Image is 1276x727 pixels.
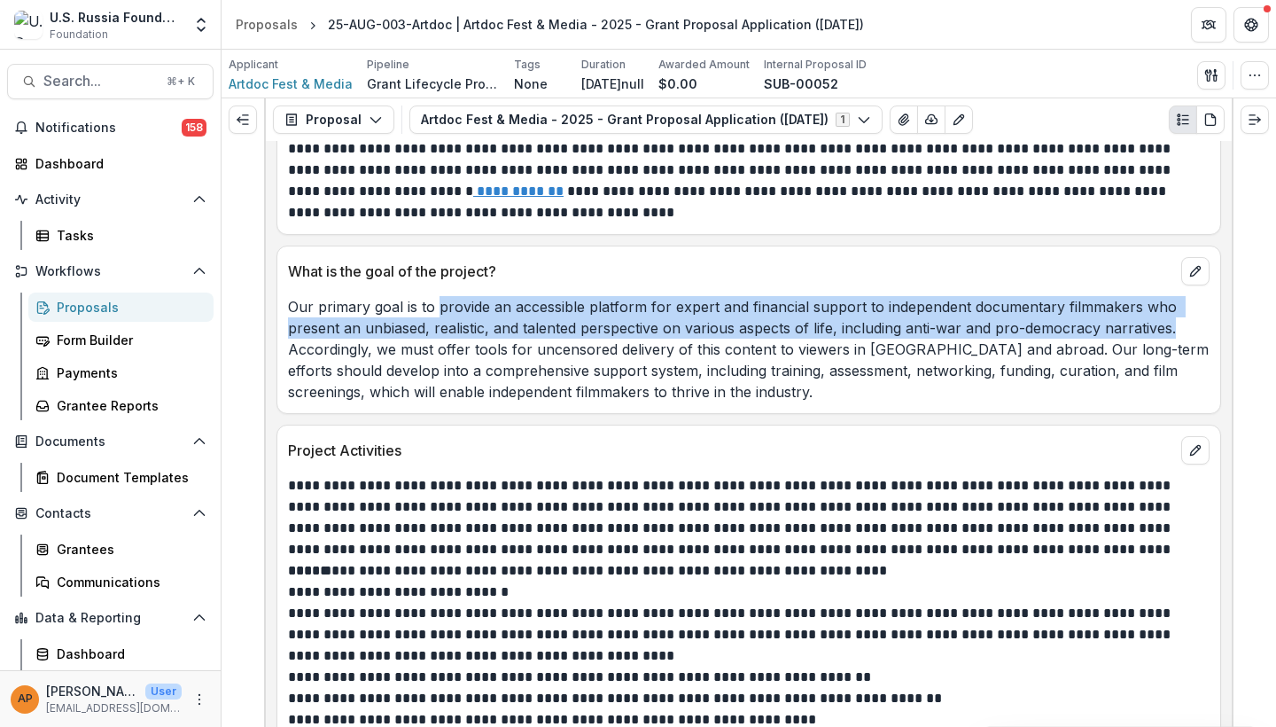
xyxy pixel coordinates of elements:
[7,257,214,285] button: Open Workflows
[18,693,33,705] div: Anna P
[50,8,182,27] div: U.S. Russia Foundation
[658,74,697,93] p: $0.00
[273,106,394,134] button: Proposal
[229,106,257,134] button: Expand left
[229,12,305,37] a: Proposals
[46,682,138,700] p: [PERSON_NAME]
[14,11,43,39] img: U.S. Russia Foundation
[7,604,214,632] button: Open Data & Reporting
[288,261,1174,282] p: What is the goal of the project?
[409,106,883,134] button: Artdoc Fest & Media - 2025 - Grant Proposal Application ([DATE])1
[28,391,214,420] a: Grantee Reports
[945,106,973,134] button: Edit as form
[288,296,1210,403] p: Our primary goal is to provide an accessible platform for expert and financial support to indepen...
[367,74,500,93] p: Grant Lifecycle Process
[1196,106,1225,134] button: PDF view
[50,27,108,43] span: Foundation
[28,293,214,322] a: Proposals
[35,434,185,449] span: Documents
[145,684,182,700] p: User
[57,396,199,415] div: Grantee Reports
[1241,106,1269,134] button: Expand right
[189,7,214,43] button: Open entity switcher
[1181,436,1210,465] button: edit
[163,72,198,91] div: ⌘ + K
[764,57,867,73] p: Internal Proposal ID
[581,74,644,93] p: [DATE]null
[1169,106,1197,134] button: Plaintext view
[658,57,750,73] p: Awarded Amount
[514,57,541,73] p: Tags
[189,689,210,710] button: More
[28,358,214,387] a: Payments
[35,264,185,279] span: Workflows
[764,74,838,93] p: SUB-00052
[328,15,864,34] div: 25-AUG-003-Artdoc | Artdoc Fest & Media - 2025 - Grant Proposal Application ([DATE])
[28,325,214,355] a: Form Builder
[35,154,199,173] div: Dashboard
[890,106,918,134] button: View Attached Files
[35,192,185,207] span: Activity
[57,226,199,245] div: Tasks
[35,121,182,136] span: Notifications
[229,12,871,37] nav: breadcrumb
[57,645,199,663] div: Dashboard
[57,363,199,382] div: Payments
[236,15,298,34] div: Proposals
[28,221,214,250] a: Tasks
[1233,7,1269,43] button: Get Help
[7,427,214,456] button: Open Documents
[28,535,214,564] a: Grantees
[7,499,214,528] button: Open Contacts
[7,149,214,178] a: Dashboard
[288,440,1174,461] p: Project Activities
[229,74,353,93] a: Artdoc Fest & Media
[367,57,409,73] p: Pipeline
[1181,257,1210,285] button: edit
[1191,7,1226,43] button: Partners
[28,567,214,597] a: Communications
[57,298,199,317] div: Proposals
[7,64,214,99] button: Search...
[7,113,214,142] button: Notifications158
[229,57,278,73] p: Applicant
[57,331,199,349] div: Form Builder
[35,506,185,521] span: Contacts
[35,611,185,626] span: Data & Reporting
[43,73,156,90] span: Search...
[57,540,199,559] div: Grantees
[514,74,548,93] p: None
[57,573,199,591] div: Communications
[182,119,206,137] span: 158
[28,463,214,492] a: Document Templates
[57,468,199,487] div: Document Templates
[581,57,626,73] p: Duration
[28,639,214,668] a: Dashboard
[7,185,214,214] button: Open Activity
[46,700,182,716] p: [EMAIL_ADDRESS][DOMAIN_NAME]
